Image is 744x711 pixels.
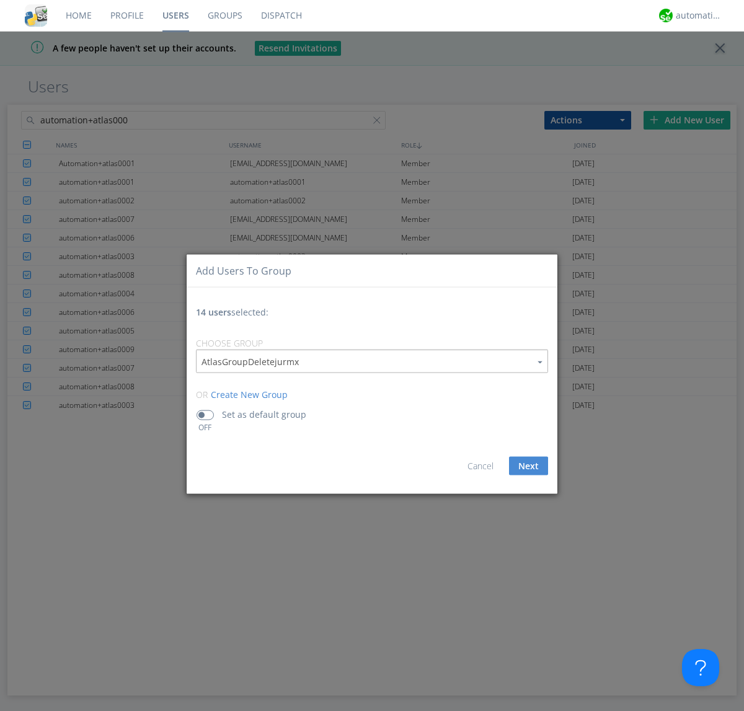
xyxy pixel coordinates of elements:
img: d2d01cd9b4174d08988066c6d424eccd [659,9,673,22]
div: automation+atlas [676,9,722,22]
span: 14 users [196,306,231,318]
span: or [196,389,208,400]
p: Set as default group [222,408,306,422]
span: Create New Group [211,389,288,400]
input: Type to find a group to add users to [197,350,547,373]
img: cddb5a64eb264b2086981ab96f4c1ba7 [25,4,47,27]
div: OFF [191,422,219,433]
div: Add users to group [196,263,291,278]
button: Next [509,457,548,475]
a: Cancel [467,460,494,472]
div: Choose Group [196,337,548,350]
span: selected: [196,306,268,318]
